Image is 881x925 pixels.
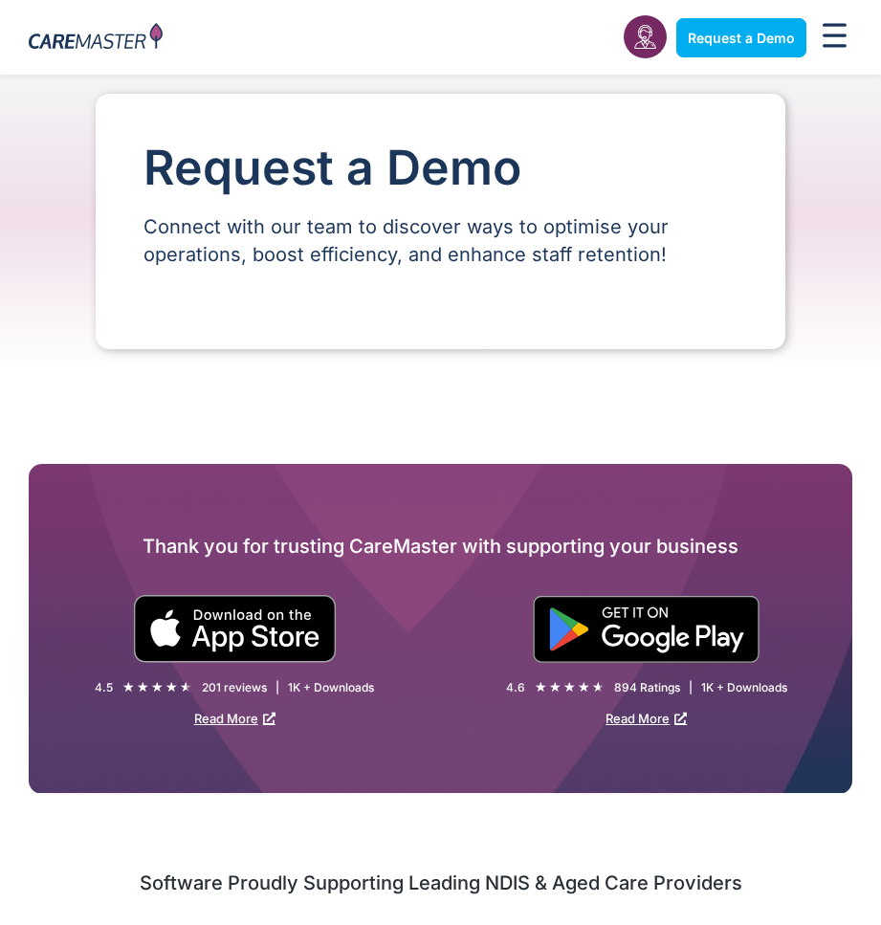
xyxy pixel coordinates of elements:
[549,677,562,697] i: ★
[143,142,738,194] h1: Request a Demo
[563,677,576,697] i: ★
[202,679,374,695] div: 201 reviews | 1K + Downloads
[180,677,192,697] i: ★
[592,677,605,697] i: ★
[165,677,178,697] i: ★
[133,595,337,663] img: small black download on the apple app store button.
[606,711,687,726] a: Read More
[95,679,113,695] div: 4.5
[143,213,738,269] p: Connect with our team to discover ways to optimise your operations, boost efficiency, and enhance...
[29,23,163,53] img: CareMaster Logo
[506,679,525,695] div: 4.6
[122,677,192,697] div: 4.5/5
[614,679,787,695] div: 894 Ratings | 1K + Downloads
[816,17,852,58] div: Menu Toggle
[29,531,852,562] h2: Thank you for trusting CareMaster with supporting your business
[29,870,852,895] h2: Software Proudly Supporting Leading NDIS & Aged Care Providers
[676,18,806,57] a: Request a Demo
[688,30,795,46] span: Request a Demo
[151,677,164,697] i: ★
[535,677,547,697] i: ★
[578,677,590,697] i: ★
[137,677,149,697] i: ★
[122,677,135,697] i: ★
[533,596,760,663] img: "Get is on" Black Google play button.
[194,711,275,726] a: Read More
[535,677,605,697] div: 4.6/5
